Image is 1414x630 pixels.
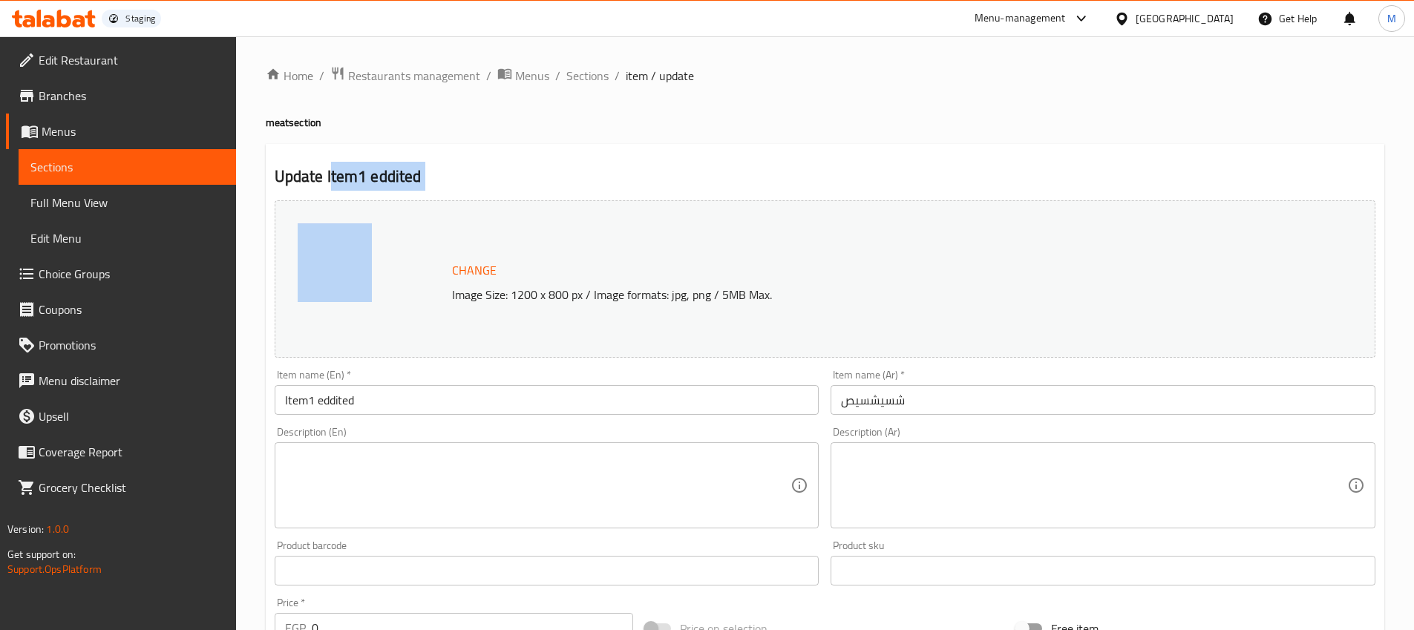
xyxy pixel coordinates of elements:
[566,67,609,85] a: Sections
[6,398,236,434] a: Upsell
[7,519,44,539] span: Version:
[39,372,224,390] span: Menu disclaimer
[275,385,819,415] input: Enter name En
[1387,10,1396,27] span: M
[515,67,549,85] span: Menus
[6,434,236,470] a: Coverage Report
[125,13,155,24] div: Staging
[19,185,236,220] a: Full Menu View
[39,407,224,425] span: Upsell
[266,115,1384,130] h4: meat section
[446,255,503,286] button: Change
[1136,10,1234,27] div: [GEOGRAPHIC_DATA]
[452,260,497,281] span: Change
[6,363,236,398] a: Menu disclaimer
[266,66,1384,85] nav: breadcrumb
[7,560,102,579] a: Support.OpsPlatform
[19,149,236,185] a: Sections
[497,66,549,85] a: Menus
[19,220,236,256] a: Edit Menu
[39,87,224,105] span: Branches
[6,114,236,149] a: Menus
[831,556,1375,585] input: Please enter product sku
[266,67,313,85] a: Home
[615,67,620,85] li: /
[6,327,236,363] a: Promotions
[30,194,224,211] span: Full Menu View
[39,443,224,461] span: Coverage Report
[39,265,224,283] span: Choice Groups
[330,66,480,85] a: Restaurants management
[446,286,1237,303] p: Image Size: 1200 x 800 px / Image formats: jpg, png / 5MB Max.
[831,385,1375,415] input: Enter name Ar
[30,229,224,247] span: Edit Menu
[975,10,1066,27] div: Menu-management
[319,67,324,85] li: /
[6,292,236,327] a: Coupons
[39,479,224,496] span: Grocery Checklist
[626,67,694,85] span: item / update
[7,545,76,564] span: Get support on:
[555,67,560,85] li: /
[6,42,236,78] a: Edit Restaurant
[39,301,224,318] span: Coupons
[6,78,236,114] a: Branches
[275,556,819,585] input: Please enter product barcode
[30,158,224,176] span: Sections
[42,122,224,140] span: Menus
[486,67,491,85] li: /
[39,51,224,69] span: Edit Restaurant
[6,470,236,505] a: Grocery Checklist
[6,256,236,292] a: Choice Groups
[46,519,69,539] span: 1.0.0
[39,336,224,354] span: Promotions
[275,165,1375,188] h2: Update Item1 eddited
[348,67,480,85] span: Restaurants management
[298,223,372,298] img: Screen_Shot_20230209_at_1638349760471273270.PNG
